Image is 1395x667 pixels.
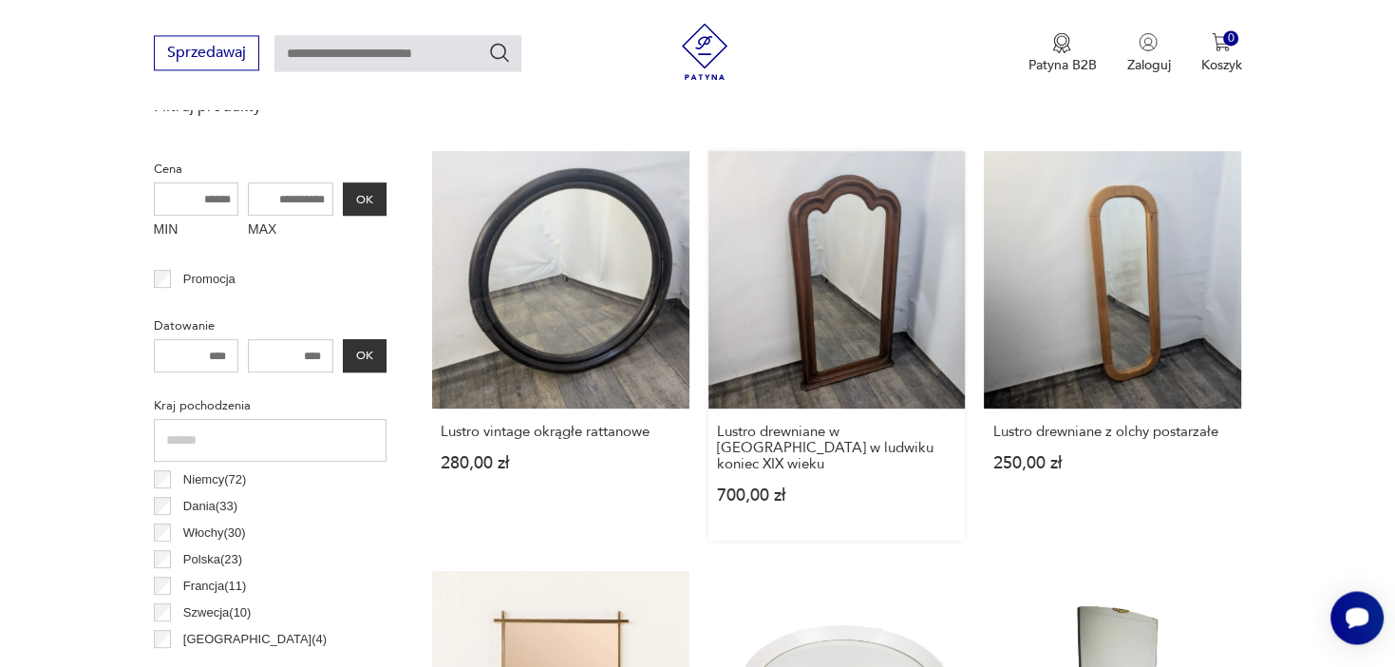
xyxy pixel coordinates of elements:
[183,629,327,650] p: [GEOGRAPHIC_DATA] ( 4 )
[1126,32,1170,74] button: Zaloguj
[1330,591,1384,644] iframe: Smartsupp widget button
[432,151,689,541] a: Lustro vintage okrągłe rattanoweLustro vintage okrągłe rattanowe280,00 zł
[183,602,252,623] p: Szwecja ( 10 )
[183,549,242,570] p: Polska ( 23 )
[183,269,236,290] p: Promocja
[441,455,681,471] p: 280,00 zł
[992,455,1233,471] p: 250,00 zł
[1052,32,1071,53] img: Ikona medalu
[183,576,247,597] p: Francja ( 11 )
[183,469,247,490] p: Niemcy ( 72 )
[676,23,733,80] img: Patyna - sklep z meblami i dekoracjami vintage
[441,424,681,440] h3: Lustro vintage okrągłe rattanowe
[984,151,1241,541] a: Lustro drewniane z olchy postarzałeLustro drewniane z olchy postarzałe250,00 zł
[1126,56,1170,74] p: Zaloguj
[992,424,1233,440] h3: Lustro drewniane z olchy postarzałe
[1223,30,1239,47] div: 0
[248,216,333,246] label: MAX
[1027,56,1096,74] p: Patyna B2B
[1212,32,1231,51] img: Ikona koszyka
[343,182,386,216] button: OK
[1200,32,1241,74] button: 0Koszyk
[183,523,246,543] p: Włochy ( 30 )
[717,424,957,472] h3: Lustro drewniane w [GEOGRAPHIC_DATA] w ludwiku koniec XIX wieku
[717,487,957,504] p: 700,00 zł
[183,496,237,517] p: Dania ( 33 )
[1200,56,1241,74] p: Koszyk
[343,339,386,372] button: OK
[1139,32,1158,51] img: Ikonka użytkownika
[1027,32,1096,74] button: Patyna B2B
[154,159,386,180] p: Cena
[154,48,259,61] a: Sprzedawaj
[154,395,386,416] p: Kraj pochodzenia
[708,151,966,541] a: Lustro drewniane w mahoniu w ludwiku koniec XIX wiekuLustro drewniane w [GEOGRAPHIC_DATA] w ludwi...
[154,35,259,70] button: Sprzedawaj
[154,315,386,336] p: Datowanie
[1027,32,1096,74] a: Ikona medaluPatyna B2B
[488,41,511,64] button: Szukaj
[154,216,239,246] label: MIN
